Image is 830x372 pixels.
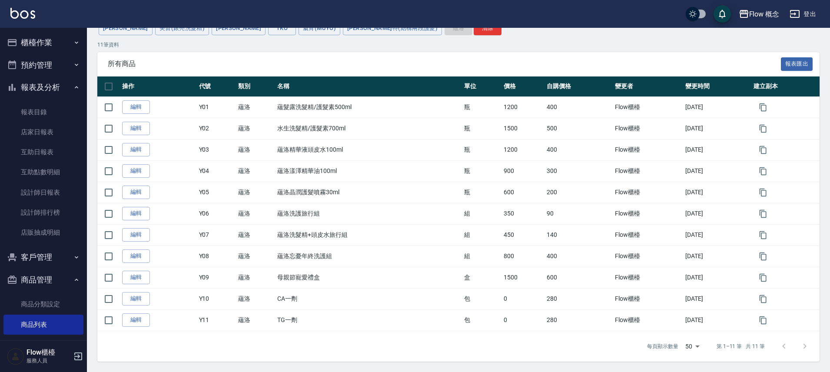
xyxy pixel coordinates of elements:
a: 互助點數明細 [3,162,83,182]
button: 美宙(銀亮洗髮精) [155,22,209,35]
td: 140 [544,224,613,246]
td: 500 [544,118,613,139]
td: 900 [501,160,545,182]
td: Flow櫃檯 [613,267,683,288]
td: 1500 [501,118,545,139]
td: 1200 [501,139,545,160]
td: 0 [501,288,545,309]
td: [DATE] [683,139,751,160]
th: 價格 [501,76,545,97]
td: 200 [544,182,613,203]
td: [DATE] [683,203,751,224]
button: 客戶管理 [3,246,83,269]
a: 編輯 [122,207,150,220]
td: 400 [544,96,613,118]
td: [DATE] [683,267,751,288]
img: Logo [10,8,35,19]
td: 蘊洛忘憂年終洗護組 [275,246,462,267]
td: Flow櫃檯 [613,118,683,139]
td: 蘊洛 [236,182,275,203]
a: 編輯 [122,228,150,242]
a: 商品分類設定 [3,294,83,314]
a: 編輯 [122,100,150,114]
a: 設計師排行榜 [3,203,83,223]
a: 報表目錄 [3,102,83,122]
td: Flow櫃檯 [613,182,683,203]
td: Y01 [197,96,236,118]
td: Y08 [197,246,236,267]
button: [PERSON_NAME] [99,22,153,35]
td: 400 [544,139,613,160]
a: 編輯 [122,186,150,199]
td: 蘊洛洗護旅行組 [275,203,462,224]
td: Y09 [197,267,236,288]
td: [DATE] [683,160,751,182]
td: 0 [501,309,545,331]
td: Flow櫃檯 [613,309,683,331]
span: 所有商品 [108,60,781,68]
a: 設計師日報表 [3,183,83,203]
td: 包 [462,309,501,331]
td: Flow櫃檯 [613,203,683,224]
th: 代號 [197,76,236,97]
td: 瓶 [462,160,501,182]
td: 蘊洛 [236,309,275,331]
button: 登出 [786,6,820,22]
td: 盒 [462,267,501,288]
td: Y05 [197,182,236,203]
th: 建立副本 [751,76,820,97]
td: 組 [462,246,501,267]
td: 300 [544,160,613,182]
th: 單位 [462,76,501,97]
td: 蘊髮露洗髮精/護髮素500ml [275,96,462,118]
a: 編輯 [122,292,150,306]
a: 編輯 [122,122,150,135]
td: 瓶 [462,139,501,160]
td: [DATE] [683,182,751,203]
td: [DATE] [683,224,751,246]
td: Y07 [197,224,236,246]
button: [PERSON_NAME] [212,22,266,35]
td: 450 [501,224,545,246]
td: 水生洗髮精/護髮素700ml [275,118,462,139]
p: 11 筆資料 [97,41,820,49]
td: 蘊洛 [236,160,275,182]
img: Person [7,348,24,365]
button: [PERSON_NAME]特(結構兩段護髮) [343,22,442,35]
td: 1500 [501,267,545,288]
td: 600 [544,267,613,288]
p: 第 1–11 筆 共 11 筆 [717,342,765,350]
button: 報表匯出 [781,57,813,71]
td: [DATE] [683,118,751,139]
td: 蘊洛 [236,96,275,118]
td: Y03 [197,139,236,160]
div: 50 [682,335,703,358]
td: 280 [544,288,613,309]
td: 600 [501,182,545,203]
td: Y10 [197,288,236,309]
td: 350 [501,203,545,224]
td: 蘊洛晶潤護髮噴霧30ml [275,182,462,203]
a: 店家日報表 [3,122,83,142]
td: Flow櫃檯 [613,224,683,246]
td: 蘊洛漾澤精華油100ml [275,160,462,182]
button: 葳肯(Muyo) [299,22,340,35]
td: 組 [462,224,501,246]
button: 報表及分析 [3,76,83,99]
td: [DATE] [683,288,751,309]
button: 清除 [474,22,501,35]
button: Flow 概念 [735,5,783,23]
td: 瓶 [462,182,501,203]
th: 變更者 [613,76,683,97]
a: 編輯 [122,271,150,284]
td: 蘊洛 [236,139,275,160]
div: Flow 概念 [749,9,780,20]
td: Flow櫃檯 [613,139,683,160]
td: 包 [462,288,501,309]
td: 母親節寵愛禮盒 [275,267,462,288]
button: 櫃檯作業 [3,31,83,54]
td: [DATE] [683,246,751,267]
td: 蘊洛 [236,118,275,139]
a: 報表匯出 [781,59,813,67]
td: Y02 [197,118,236,139]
